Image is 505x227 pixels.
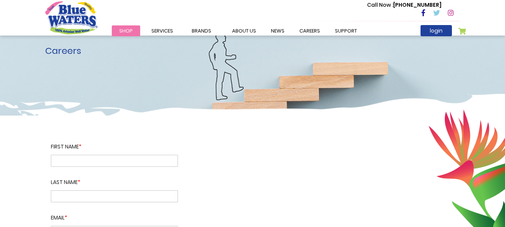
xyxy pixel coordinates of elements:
[192,27,211,34] span: Brands
[367,1,441,9] p: [PHONE_NUMBER]
[151,27,173,34] span: Services
[264,25,292,36] a: News
[45,46,460,56] h1: Careers
[225,25,264,36] a: about us
[45,1,98,34] a: store logo
[51,167,178,190] label: Last Name
[51,202,178,226] label: Email
[292,25,327,36] a: careers
[51,143,178,155] label: First name
[367,1,393,9] span: Call Now :
[327,25,364,36] a: support
[421,25,452,36] a: login
[119,27,133,34] span: Shop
